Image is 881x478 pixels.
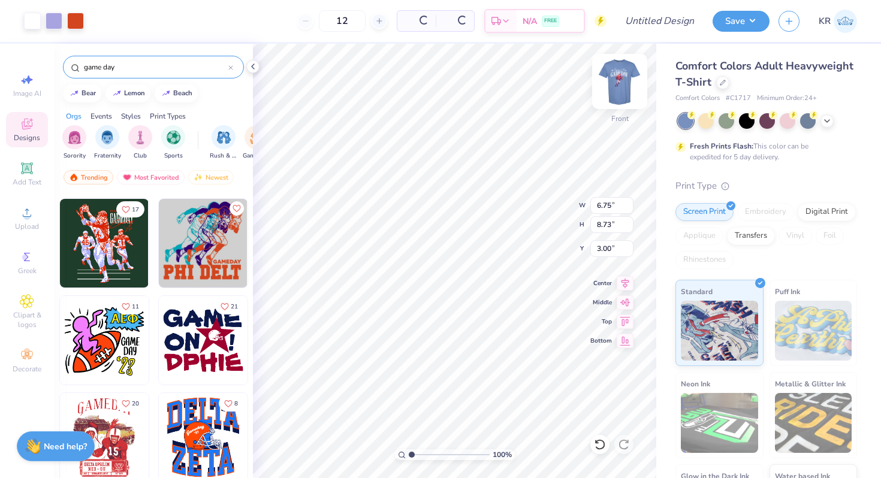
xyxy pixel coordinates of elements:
[82,90,96,96] div: bear
[590,337,612,345] span: Bottom
[121,111,141,122] div: Styles
[779,227,812,245] div: Vinyl
[150,111,186,122] div: Print Types
[675,227,723,245] div: Applique
[243,125,270,161] div: filter for Game Day
[590,279,612,288] span: Center
[690,141,837,162] div: This color can be expedited for 5 day delivery.
[122,173,132,181] img: most_fav.gif
[194,173,203,181] img: Newest.gif
[60,296,149,385] img: 4d7b97b6-a887-4d97-b6a5-33a4f6f11cdd
[590,317,612,326] span: Top
[164,152,183,161] span: Sports
[155,84,198,102] button: beach
[68,131,82,144] img: Sorority Image
[713,11,770,32] button: Save
[13,364,41,374] span: Decorate
[94,125,121,161] button: filter button
[727,227,775,245] div: Transfers
[675,251,734,269] div: Rhinestones
[523,15,537,28] span: N/A
[116,201,144,217] button: Like
[116,395,144,412] button: Like
[132,207,139,213] span: 17
[681,301,758,361] img: Standard
[611,113,629,124] div: Front
[775,377,846,390] span: Metallic & Glitter Ink
[215,298,243,314] button: Like
[128,125,152,161] div: filter for Club
[681,393,758,453] img: Neon Ink
[726,93,751,104] span: # C1717
[64,170,113,184] div: Trending
[124,90,145,96] div: lemon
[15,222,39,231] span: Upload
[493,449,512,460] span: 100 %
[128,125,152,161] button: filter button
[161,125,185,161] button: filter button
[219,395,243,412] button: Like
[148,296,237,385] img: 73207bde-073b-432a-9e79-879562eae879
[101,131,114,144] img: Fraternity Image
[63,84,101,102] button: bear
[798,203,856,221] div: Digital Print
[159,199,248,288] img: 3ba2bba8-64ee-44dc-9d65-585baae7ab2b
[247,199,336,288] img: ae278d43-7dcd-4c2a-bd20-5e2b68ebd73c
[70,90,79,97] img: trend_line.gif
[13,89,41,98] span: Image AI
[210,125,237,161] button: filter button
[230,201,244,216] button: Like
[819,14,831,28] span: KR
[231,304,238,310] span: 21
[243,125,270,161] button: filter button
[757,93,817,104] span: Minimum Order: 24 +
[161,125,185,161] div: filter for Sports
[83,61,228,73] input: Try "Alpha"
[134,131,147,144] img: Club Image
[690,141,753,151] strong: Fresh Prints Flash:
[247,296,336,385] img: 28826679-457c-4d6f-8bec-e75c74cc189b
[173,90,192,96] div: beach
[90,111,112,122] div: Events
[675,59,853,89] span: Comfort Colors Adult Heavyweight T-Shirt
[62,125,86,161] button: filter button
[217,131,231,144] img: Rush & Bid Image
[775,301,852,361] img: Puff Ink
[675,93,720,104] span: Comfort Colors
[590,298,612,307] span: Middle
[60,199,149,288] img: c2add78f-043d-4be2-99d8-9988f02cbf3a
[188,170,234,184] div: Newest
[112,90,122,97] img: trend_line.gif
[775,393,852,453] img: Metallic & Glitter Ink
[64,152,86,161] span: Sorority
[94,125,121,161] div: filter for Fraternity
[210,152,237,161] span: Rush & Bid
[544,17,557,25] span: FREE
[116,298,144,314] button: Like
[6,310,48,329] span: Clipart & logos
[210,125,237,161] div: filter for Rush & Bid
[161,90,171,97] img: trend_line.gif
[737,203,794,221] div: Embroidery
[234,401,238,407] span: 8
[596,58,644,105] img: Front
[134,152,147,161] span: Club
[167,131,180,144] img: Sports Image
[834,10,857,33] img: Kaylee Rivera
[69,173,79,181] img: trending.gif
[62,125,86,161] div: filter for Sorority
[681,285,713,298] span: Standard
[243,152,270,161] span: Game Day
[319,10,366,32] input: – –
[250,131,264,144] img: Game Day Image
[816,227,844,245] div: Foil
[675,179,857,193] div: Print Type
[616,9,704,33] input: Untitled Design
[44,441,87,452] strong: Need help?
[775,285,800,298] span: Puff Ink
[819,10,857,33] a: KR
[675,203,734,221] div: Screen Print
[117,170,185,184] div: Most Favorited
[148,199,237,288] img: 416cc098-cc09-4ad6-bbfe-549e1a5681a0
[66,111,82,122] div: Orgs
